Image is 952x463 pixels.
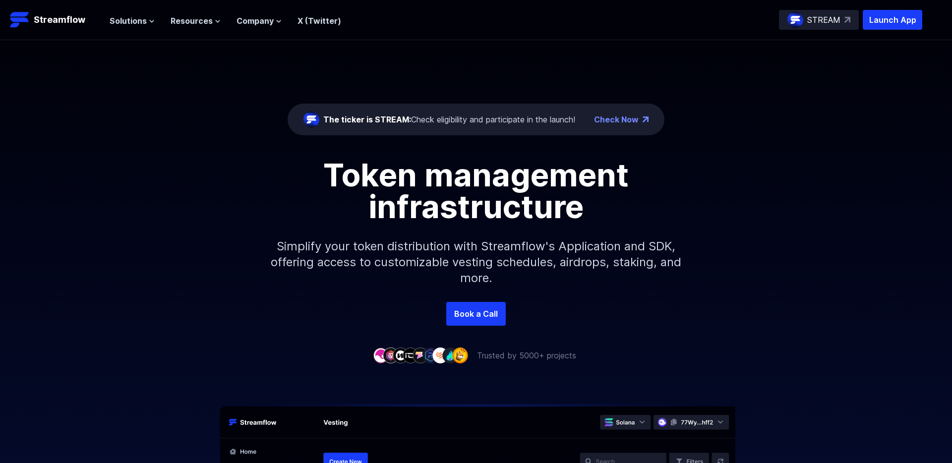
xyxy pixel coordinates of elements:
span: Solutions [110,15,147,27]
a: X (Twitter) [297,16,341,26]
p: Simplify your token distribution with Streamflow's Application and SDK, offering access to custom... [263,223,689,302]
img: top-right-arrow.png [643,116,649,122]
button: Solutions [110,15,155,27]
span: Company [237,15,274,27]
img: top-right-arrow.svg [844,17,850,23]
span: The ticker is STREAM: [323,115,411,124]
img: company-2 [383,347,399,363]
img: company-6 [422,347,438,363]
img: company-7 [432,347,448,363]
img: streamflow-logo-circle.png [303,112,319,127]
img: company-9 [452,347,468,363]
img: company-4 [403,347,418,363]
button: Resources [171,15,221,27]
p: Trusted by 5000+ projects [477,349,576,361]
a: Book a Call [446,302,506,326]
p: STREAM [807,14,840,26]
button: Launch App [863,10,922,30]
img: company-3 [393,347,409,363]
span: Resources [171,15,213,27]
img: Streamflow Logo [10,10,30,30]
a: STREAM [779,10,859,30]
h1: Token management infrastructure [253,159,699,223]
img: streamflow-logo-circle.png [787,12,803,28]
a: Streamflow [10,10,100,30]
p: Streamflow [34,13,85,27]
img: company-1 [373,347,389,363]
a: Check Now [594,114,639,125]
div: Check eligibility and participate in the launch! [323,114,575,125]
img: company-8 [442,347,458,363]
button: Company [237,15,282,27]
img: company-5 [413,347,428,363]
